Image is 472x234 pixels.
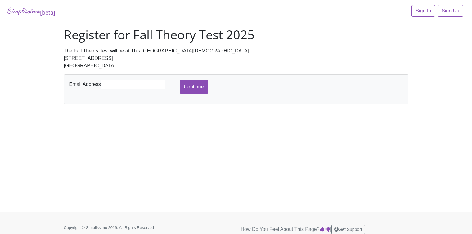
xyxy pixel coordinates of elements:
a: Sign Up [438,5,463,17]
input: Continue [180,80,208,94]
a: Simplissimo[beta] [7,5,55,17]
p: Copyright © Simplissimo 2019. All Rights Reserved [64,225,173,231]
a: Sign In [411,5,435,17]
div: Email Address [68,80,180,89]
h1: Register for Fall Theory Test 2025 [64,27,408,42]
div: The Fall Theory Test will be at This [GEOGRAPHIC_DATA][DEMOGRAPHIC_DATA] [STREET_ADDRESS] [GEOGRA... [64,47,408,70]
sub: [beta] [40,9,55,16]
